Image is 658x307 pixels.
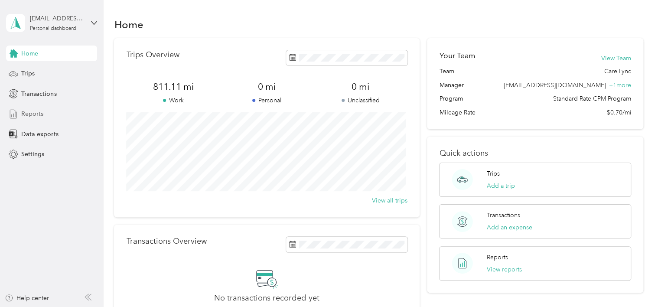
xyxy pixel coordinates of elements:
h2: No transactions recorded yet [214,294,319,303]
span: 811.11 mi [126,81,220,93]
p: Reports [487,253,508,262]
div: Personal dashboard [30,26,76,31]
span: Care Lync [604,67,631,76]
h1: Home [114,20,143,29]
span: Team [439,67,454,76]
p: Quick actions [439,149,631,158]
button: Help center [5,294,49,303]
p: Trips [487,169,500,178]
span: Manager [439,81,463,90]
span: $0.70/mi [607,108,631,117]
p: Transactions [487,211,520,220]
p: Personal [220,96,314,105]
p: Transactions Overview [126,237,206,246]
span: Transactions [21,89,56,98]
span: Data exports [21,130,58,139]
button: View Team [601,54,631,63]
p: Trips Overview [126,50,179,59]
span: Home [21,49,38,58]
span: [EMAIL_ADDRESS][DOMAIN_NAME] [504,82,606,89]
div: [EMAIL_ADDRESS][DOMAIN_NAME] [30,14,84,23]
span: Trips [21,69,35,78]
p: Work [126,96,220,105]
span: 0 mi [220,81,314,93]
h2: Your Team [439,50,475,61]
span: Settings [21,150,44,159]
span: Program [439,94,463,103]
span: + 1 more [609,82,631,89]
button: View reports [487,265,522,274]
iframe: Everlance-gr Chat Button Frame [609,258,658,307]
span: Standard Rate CPM Program [553,94,631,103]
button: Add an expense [487,223,532,232]
span: Reports [21,109,43,118]
span: Mileage Rate [439,108,475,117]
span: 0 mi [314,81,407,93]
p: Unclassified [314,96,407,105]
button: View all trips [372,196,407,205]
button: Add a trip [487,181,515,190]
